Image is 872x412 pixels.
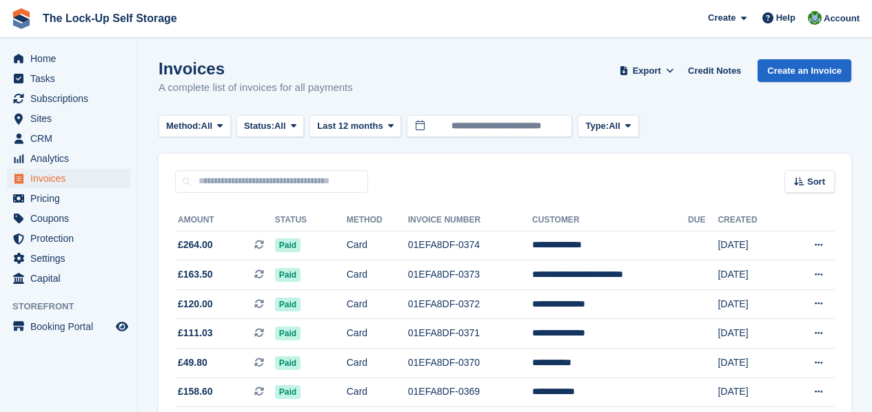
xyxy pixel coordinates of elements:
td: Card [347,289,408,319]
span: Paid [275,238,301,252]
span: All [201,119,213,133]
span: Subscriptions [30,89,113,108]
th: Amount [175,209,275,231]
th: Method [347,209,408,231]
td: 01EFA8DF-0373 [408,260,532,290]
span: Account [824,12,860,25]
span: Status: [244,119,274,133]
a: The Lock-Up Self Storage [37,7,183,30]
span: Create [708,11,736,25]
span: Capital [30,269,113,288]
td: 01EFA8DF-0372 [408,289,532,319]
a: menu [7,49,130,68]
span: £158.60 [178,384,213,399]
span: Sort [807,175,825,189]
td: Card [347,319,408,349]
a: menu [7,249,130,268]
span: Help [776,11,795,25]
a: menu [7,109,130,128]
a: menu [7,269,130,288]
span: Invoices [30,169,113,188]
td: Card [347,260,408,290]
span: Last 12 months [317,119,383,133]
span: Method: [166,119,201,133]
button: Last 12 months [310,115,401,138]
a: menu [7,149,130,168]
span: £111.03 [178,326,213,340]
td: [DATE] [718,349,785,378]
span: Type: [585,119,609,133]
a: Credit Notes [682,59,747,82]
span: Paid [275,298,301,311]
button: Method: All [159,115,231,138]
th: Status [275,209,347,231]
a: menu [7,169,130,188]
span: Paid [275,327,301,340]
img: stora-icon-8386f47178a22dfd0bd8f6a31ec36ba5ce8667c1dd55bd0f319d3a0aa187defe.svg [11,8,32,29]
th: Created [718,209,785,231]
th: Invoice Number [408,209,532,231]
a: menu [7,317,130,336]
span: Analytics [30,149,113,168]
td: [DATE] [718,231,785,260]
p: A complete list of invoices for all payments [159,80,353,96]
td: [DATE] [718,260,785,290]
a: menu [7,69,130,88]
span: Paid [275,356,301,370]
span: Export [633,64,661,78]
td: 01EFA8DF-0370 [408,349,532,378]
span: Protection [30,229,113,248]
span: £264.00 [178,238,213,252]
span: Storefront [12,300,137,313]
td: 01EFA8DF-0369 [408,378,532,407]
span: Coupons [30,209,113,228]
td: Card [347,349,408,378]
span: Tasks [30,69,113,88]
span: £163.50 [178,267,213,282]
span: £120.00 [178,297,213,311]
td: [DATE] [718,289,785,319]
a: menu [7,229,130,248]
button: Status: All [236,115,304,138]
span: All [274,119,286,133]
a: Create an Invoice [758,59,851,82]
td: [DATE] [718,319,785,349]
a: menu [7,89,130,108]
a: menu [7,209,130,228]
a: menu [7,189,130,208]
span: £49.80 [178,356,207,370]
span: Booking Portal [30,317,113,336]
td: [DATE] [718,378,785,407]
img: Andrew Beer [808,11,822,25]
span: Pricing [30,189,113,208]
td: Card [347,378,408,407]
span: Settings [30,249,113,268]
button: Type: All [578,115,638,138]
span: Home [30,49,113,68]
a: menu [7,129,130,148]
span: CRM [30,129,113,148]
h1: Invoices [159,59,353,78]
th: Due [688,209,718,231]
span: Paid [275,385,301,399]
a: Preview store [114,318,130,335]
th: Customer [532,209,688,231]
span: Paid [275,268,301,282]
td: Card [347,231,408,260]
td: 01EFA8DF-0371 [408,319,532,349]
span: All [609,119,620,133]
td: 01EFA8DF-0374 [408,231,532,260]
span: Sites [30,109,113,128]
button: Export [616,59,677,82]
